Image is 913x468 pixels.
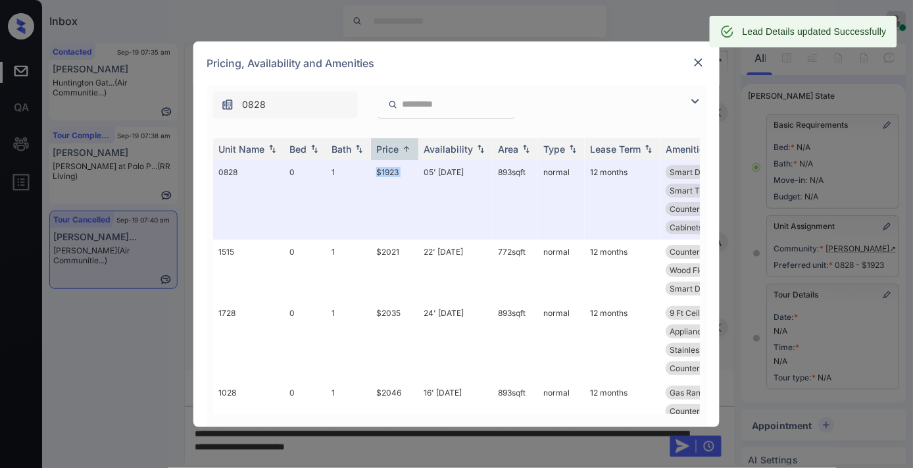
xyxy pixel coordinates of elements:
[424,143,473,155] div: Availability
[670,326,737,336] span: Appliances Lega...
[371,240,418,301] td: $2021
[538,240,585,301] td: normal
[326,380,371,460] td: 1
[687,93,703,109] img: icon-zuma
[566,144,580,153] img: sorting
[474,144,487,153] img: sorting
[498,143,518,155] div: Area
[538,160,585,240] td: normal
[213,380,284,460] td: 1028
[289,143,307,155] div: Bed
[585,160,660,240] td: 12 months
[670,247,737,257] span: Countertops Gra...
[388,99,398,111] img: icon-zuma
[585,240,660,301] td: 12 months
[670,345,732,355] span: Stainless-Steel...
[493,240,538,301] td: 772 sqft
[266,144,279,153] img: sorting
[538,301,585,380] td: normal
[585,380,660,460] td: 12 months
[213,240,284,301] td: 1515
[670,284,733,294] span: Smart Door Lock
[221,98,234,111] img: icon-zuma
[353,144,366,153] img: sorting
[590,143,641,155] div: Lease Term
[670,186,741,195] span: Smart Thermosta...
[493,160,538,240] td: 893 sqft
[692,56,705,69] img: close
[493,380,538,460] td: 893 sqft
[543,143,565,155] div: Type
[326,240,371,301] td: 1
[670,222,734,232] span: Cabinets Painte...
[332,143,351,155] div: Bath
[670,265,723,275] span: Wood Flooring
[418,380,493,460] td: 16' [DATE]
[284,380,326,460] td: 0
[371,380,418,460] td: $2046
[284,301,326,380] td: 0
[418,160,493,240] td: 05' [DATE]
[670,388,714,398] span: Gas Ranges
[371,301,418,380] td: $2035
[284,160,326,240] td: 0
[308,144,321,153] img: sorting
[538,380,585,460] td: normal
[670,363,737,373] span: Countertops Gra...
[743,20,887,43] div: Lead Details updated Successfully
[218,143,264,155] div: Unit Name
[242,97,266,112] span: 0828
[493,301,538,380] td: 893 sqft
[670,308,715,318] span: 9 Ft Ceilings
[418,240,493,301] td: 22' [DATE]
[418,301,493,380] td: 24' [DATE]
[326,160,371,240] td: 1
[666,143,710,155] div: Amenities
[670,167,733,177] span: Smart Door Lock
[284,240,326,301] td: 0
[193,41,720,85] div: Pricing, Availability and Amenities
[371,160,418,240] td: $1923
[213,160,284,240] td: 0828
[326,301,371,380] td: 1
[670,204,737,214] span: Countertops Gra...
[376,143,399,155] div: Price
[670,406,737,416] span: Countertops Gra...
[642,144,655,153] img: sorting
[520,144,533,153] img: sorting
[213,301,284,380] td: 1728
[400,144,413,154] img: sorting
[585,301,660,380] td: 12 months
